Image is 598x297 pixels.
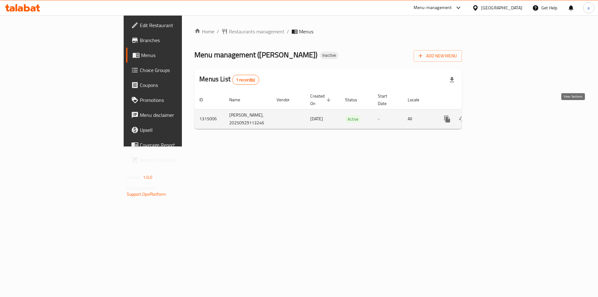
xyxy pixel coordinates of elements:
[419,52,457,60] span: Add New Menu
[140,22,219,29] span: Edit Restaurant
[126,137,224,152] a: Coverage Report
[232,77,259,83] span: 1 record(s)
[587,4,590,11] span: a
[320,53,339,58] span: Inactive
[194,28,462,35] nav: breadcrumb
[373,109,403,129] td: -
[345,116,361,123] span: Active
[199,74,259,85] h2: Menus List
[378,92,395,107] span: Start Date
[140,36,219,44] span: Branches
[126,78,224,93] a: Coupons
[440,112,455,127] button: more
[229,28,284,35] span: Restaurants management
[140,126,219,134] span: Upsell
[224,109,272,129] td: [PERSON_NAME], 20250929113246
[126,152,224,167] a: Grocery Checklist
[126,18,224,33] a: Edit Restaurant
[199,96,211,103] span: ID
[140,81,219,89] span: Coupons
[141,51,219,59] span: Menus
[455,112,470,127] button: Change Status
[140,96,219,104] span: Promotions
[435,90,505,109] th: Actions
[414,50,462,62] button: Add New Menu
[126,33,224,48] a: Branches
[299,28,313,35] span: Menus
[194,48,317,62] span: Menu management ( [PERSON_NAME] )
[140,141,219,149] span: Coverage Report
[345,96,365,103] span: Status
[287,28,289,35] li: /
[127,184,155,192] span: Get support on:
[310,92,333,107] span: Created On
[481,4,522,11] div: [GEOGRAPHIC_DATA]
[140,66,219,74] span: Choice Groups
[320,52,339,59] div: Inactive
[140,156,219,164] span: Grocery Checklist
[229,96,248,103] span: Name
[277,96,298,103] span: Vendor
[126,93,224,108] a: Promotions
[126,63,224,78] a: Choice Groups
[408,96,427,103] span: Locale
[127,190,166,198] a: Support.OpsPlatform
[127,173,142,181] span: Version:
[414,4,452,12] div: Menu-management
[140,111,219,119] span: Menu disclaimer
[221,28,284,35] a: Restaurants management
[126,108,224,122] a: Menu disclaimer
[143,173,153,181] span: 1.0.0
[194,90,505,129] table: enhanced table
[126,48,224,63] a: Menus
[310,115,323,123] span: [DATE]
[232,75,259,85] div: Total records count
[126,122,224,137] a: Upsell
[403,109,435,129] td: All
